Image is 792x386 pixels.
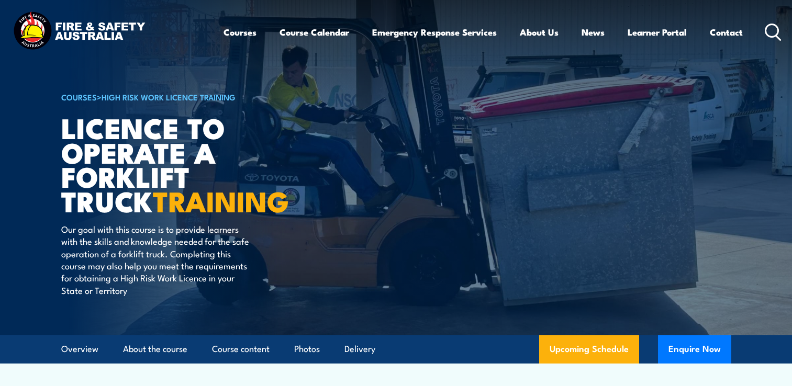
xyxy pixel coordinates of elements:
a: Contact [710,18,743,46]
button: Enquire Now [658,335,731,364]
a: About Us [520,18,559,46]
a: Upcoming Schedule [539,335,639,364]
a: Learner Portal [628,18,687,46]
strong: TRAINING [153,178,289,222]
a: Emergency Response Services [372,18,497,46]
a: Delivery [344,335,375,363]
a: Courses [224,18,256,46]
a: Overview [61,335,98,363]
a: News [582,18,605,46]
a: About the course [123,335,187,363]
p: Our goal with this course is to provide learners with the skills and knowledge needed for the saf... [61,223,252,296]
h1: Licence to operate a forklift truck [61,115,320,213]
a: Course content [212,335,270,363]
a: High Risk Work Licence Training [102,91,236,103]
h6: > [61,90,320,103]
a: Course Calendar [280,18,349,46]
a: COURSES [61,91,97,103]
a: Photos [294,335,320,363]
